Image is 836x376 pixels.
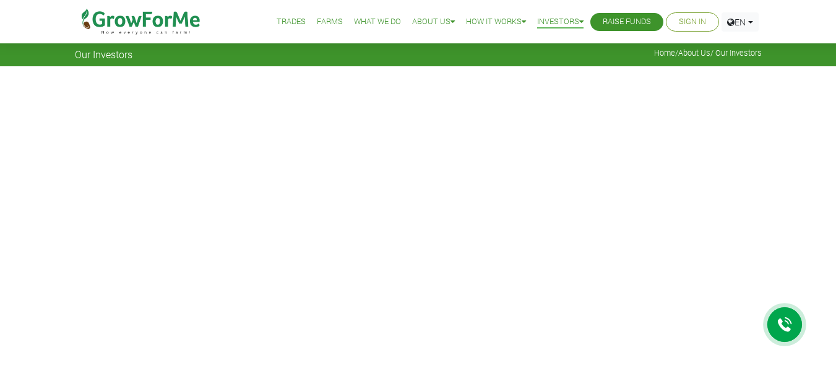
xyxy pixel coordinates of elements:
[603,15,651,28] a: Raise Funds
[466,15,526,28] a: How it Works
[722,12,759,32] a: EN
[354,15,401,28] a: What We Do
[537,15,584,28] a: Investors
[75,48,132,60] span: Our Investors
[678,48,710,58] a: About Us
[277,15,306,28] a: Trades
[679,15,706,28] a: Sign In
[412,15,455,28] a: About Us
[654,48,675,58] a: Home
[317,15,343,28] a: Farms
[654,48,762,58] span: / / Our Investors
